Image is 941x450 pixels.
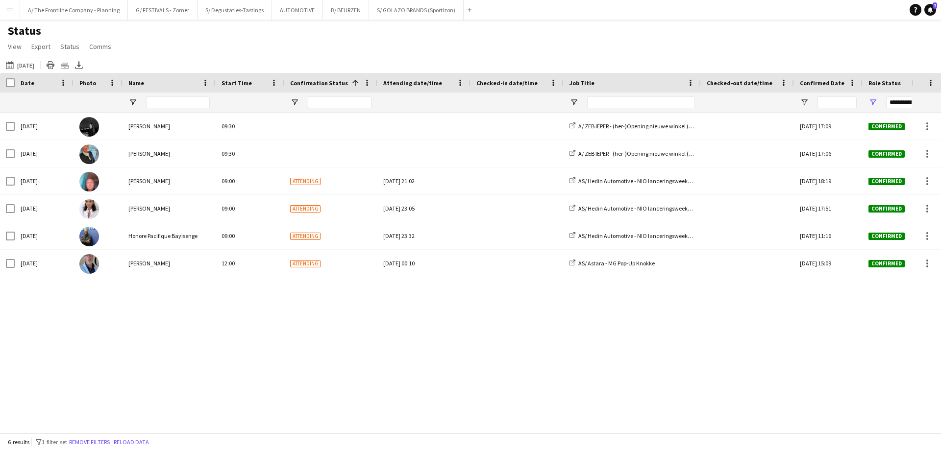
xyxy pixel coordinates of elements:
[15,222,74,249] div: [DATE]
[67,437,112,448] button: Remove filters
[290,98,299,107] button: Open Filter Menu
[369,0,464,20] button: S/ GOLAZO BRANDS (Sportizon)
[868,205,905,213] span: Confirmed
[59,59,71,71] app-action-btn: Crew files as ZIP
[476,79,538,87] span: Checked-in date/time
[79,254,99,274] img: Thierry Seghers
[817,96,857,108] input: Confirmed Date Filter Input
[222,79,252,87] span: Start Time
[587,96,695,108] input: Job Title Filter Input
[570,122,723,130] a: A/ ZEB IEPER - (her-)Opening nieuwe winkel (29+30+31/08)
[868,178,905,185] span: Confirmed
[578,150,723,157] span: A/ ZEB IEPER - (her-)Opening nieuwe winkel (29+30+31/08)
[56,40,83,53] a: Status
[794,222,863,249] div: [DATE] 11:16
[578,177,777,185] span: AS/ Hedin Automotive - NIO lanceringsweekend - 30-31/08, 06-07/09 en 13-14/09
[868,123,905,130] span: Confirmed
[128,79,144,87] span: Name
[79,117,99,137] img: Lena Gonzalez Blanco
[924,4,936,16] a: 7
[707,79,772,87] span: Checked-out date/time
[794,113,863,140] div: [DATE] 17:09
[15,195,74,222] div: [DATE]
[15,113,74,140] div: [DATE]
[21,79,34,87] span: Date
[570,177,777,185] a: AS/ Hedin Automotive - NIO lanceringsweekend - 30-31/08, 06-07/09 en 13-14/09
[198,0,272,20] button: S/ Degustaties-Tastings
[216,250,284,277] div: 12:00
[578,232,777,239] span: AS/ Hedin Automotive - NIO lanceringsweekend - 30-31/08, 06-07/09 en 13-14/09
[128,177,170,185] span: [PERSON_NAME]
[60,42,79,51] span: Status
[570,150,723,157] a: A/ ZEB IEPER - (her-)Opening nieuwe winkel (29+30+31/08)
[570,205,777,212] a: AS/ Hedin Automotive - NIO lanceringsweekend - 30-31/08, 06-07/09 en 13-14/09
[128,150,170,157] span: [PERSON_NAME]
[290,79,348,87] span: Confirmation Status
[272,0,323,20] button: AUTOMOTIVE
[8,42,22,51] span: View
[794,195,863,222] div: [DATE] 17:51
[216,195,284,222] div: 09:00
[868,98,877,107] button: Open Filter Menu
[79,79,96,87] span: Photo
[15,167,74,194] div: [DATE]
[383,167,465,194] div: [DATE] 21:02
[4,59,36,71] button: [DATE]
[73,59,85,71] app-action-btn: Export XLSX
[868,79,901,87] span: Role Status
[216,140,284,167] div: 09:30
[383,250,465,277] div: [DATE] 00:10
[216,167,284,194] div: 09:00
[112,437,151,448] button: Reload data
[868,150,905,158] span: Confirmed
[290,260,321,267] span: Attending
[578,122,723,130] span: A/ ZEB IEPER - (her-)Opening nieuwe winkel (29+30+31/08)
[383,222,465,249] div: [DATE] 23:32
[27,40,54,53] a: Export
[128,232,198,239] span: Honore Pacifique Bayisenge
[128,98,137,107] button: Open Filter Menu
[323,0,369,20] button: B/ BEURZEN
[79,199,99,219] img: Anxhela Hajdari
[800,98,809,107] button: Open Filter Menu
[794,250,863,277] div: [DATE] 15:09
[383,195,465,222] div: [DATE] 23:05
[570,98,578,107] button: Open Filter Menu
[794,140,863,167] div: [DATE] 17:06
[308,96,371,108] input: Confirmation Status Filter Input
[146,96,210,108] input: Name Filter Input
[45,59,56,71] app-action-btn: Print
[15,250,74,277] div: [DATE]
[933,2,937,9] span: 7
[4,40,25,53] a: View
[216,113,284,140] div: 09:30
[89,42,111,51] span: Comms
[128,260,170,267] span: [PERSON_NAME]
[800,79,844,87] span: Confirmed Date
[79,144,99,164] img: Eveline Van Rompaey
[578,260,655,267] span: AS/ Astara - MG Pop-Up Knokke
[85,40,115,53] a: Comms
[128,0,198,20] button: G/ FESTIVALS - Zomer
[570,232,777,239] a: AS/ Hedin Automotive - NIO lanceringsweekend - 30-31/08, 06-07/09 en 13-14/09
[290,178,321,185] span: Attending
[570,79,594,87] span: Job Title
[290,233,321,240] span: Attending
[79,227,99,246] img: Honore Pacifique Bayisenge
[42,438,67,446] span: 1 filter set
[15,140,74,167] div: [DATE]
[128,122,170,130] span: [PERSON_NAME]
[31,42,50,51] span: Export
[570,260,655,267] a: AS/ Astara - MG Pop-Up Knokke
[79,172,99,191] img: Patrick MAEKELBERGHE
[383,79,442,87] span: Attending date/time
[216,222,284,249] div: 09:00
[868,233,905,240] span: Confirmed
[794,167,863,194] div: [DATE] 18:19
[868,260,905,267] span: Confirmed
[290,205,321,213] span: Attending
[578,205,777,212] span: AS/ Hedin Automotive - NIO lanceringsweekend - 30-31/08, 06-07/09 en 13-14/09
[20,0,128,20] button: A/ The Frontline Company - Planning
[128,205,170,212] span: [PERSON_NAME]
